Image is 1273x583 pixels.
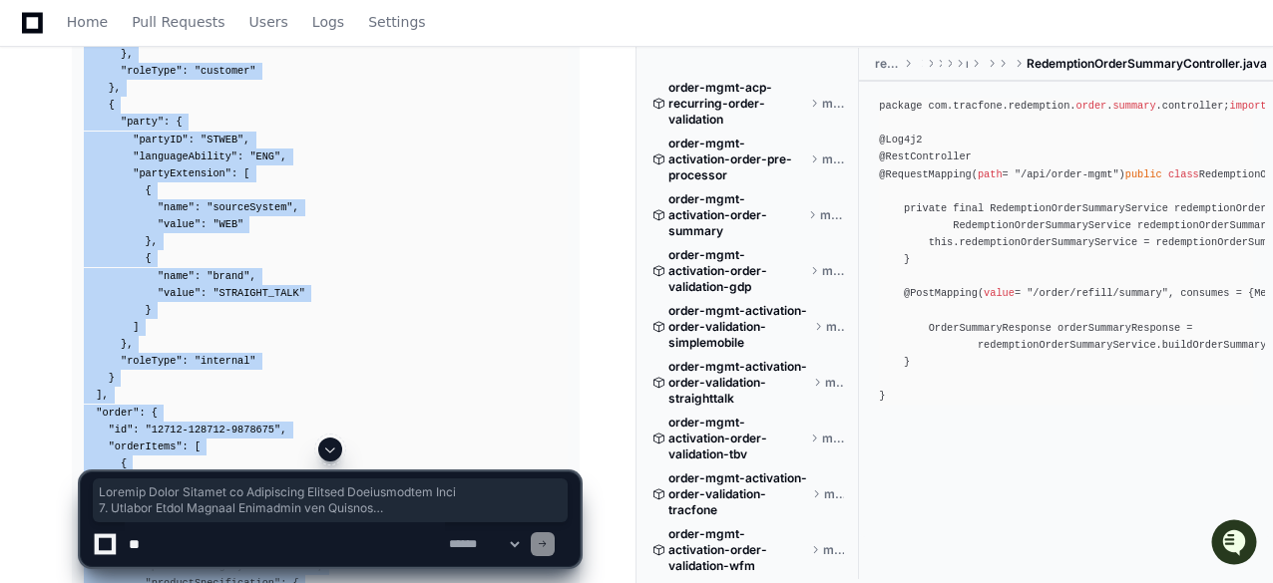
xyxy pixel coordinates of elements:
span: } [146,235,152,247]
span: } [146,304,152,316]
span: master [822,96,844,112]
span: ] [96,389,102,401]
iframe: Open customer support [1209,517,1263,571]
span: "value" [158,287,201,299]
a: Powered byPylon [141,208,241,224]
span: , [152,235,158,247]
span: master [822,151,844,167]
span: order [1075,100,1106,112]
span: path [978,168,1003,180]
span: Loremip Dolor Sitamet co Adipiscing Elitsed Doeiusmodtem Inci 7. Utlabor Etdol Magnaal Enimadmin ... [99,484,562,516]
span: "party" [121,116,164,128]
span: "12712-128712-9878675" [146,424,281,436]
span: : [237,150,243,162]
span: order-mgmt-activation-order-summary [668,191,804,239]
span: { [176,116,182,128]
span: , [115,82,121,94]
span: redemption-order-summary [875,56,899,72]
span: [ [243,167,249,179]
span: "name" [158,201,195,213]
span: } [121,48,127,60]
span: order-mgmt-activation-order-validation-straighttalk [668,359,809,407]
img: PlayerZero [20,20,60,60]
span: { [152,407,158,419]
span: public [1125,168,1162,180]
span: : [164,116,170,128]
span: master [822,263,844,279]
span: , [280,424,286,436]
span: Pull Requests [132,16,224,28]
div: package com.tracfone.redemption. . .controller; com.tracfone.redemption. . .config.ValidJson; com... [879,98,1253,405]
span: "customer" [195,65,256,77]
span: RedemptionOrderSummaryController.java [1027,56,1267,72]
span: "WEB" [212,218,243,230]
span: Pylon [199,209,241,224]
span: : [201,218,207,230]
span: Settings [368,16,425,28]
span: "STRAIGHT_TALK" [212,287,304,299]
span: "partyExtension" [133,167,231,179]
span: } [121,338,127,350]
span: master [820,207,844,223]
span: : [139,407,145,419]
span: "STWEB" [201,134,243,146]
span: order-mgmt-activation-order-validation-tbv [668,415,806,462]
span: , [127,48,133,60]
span: { [109,99,115,111]
span: master [822,431,844,446]
span: ] [133,321,139,333]
span: "roleType" [121,355,183,367]
span: , [243,134,249,146]
span: { [146,252,152,264]
span: , [280,150,286,162]
span: } [109,82,115,94]
span: { [146,184,152,196]
span: Users [249,16,288,28]
span: "brand" [207,270,249,282]
span: : [133,424,139,436]
span: Logs [312,16,344,28]
span: "value" [158,218,201,230]
button: Start new chat [339,154,363,178]
span: "partyID" [133,134,188,146]
span: : [231,167,237,179]
span: master [825,375,844,391]
span: , [249,270,255,282]
span: order-mgmt-activation-order-validation-gdp [668,247,806,295]
span: : [189,134,195,146]
span: , [103,389,109,401]
span: "name" [158,270,195,282]
span: : [183,65,189,77]
div: We're offline, but we'll be back soon! [68,168,289,184]
span: import [1230,100,1267,112]
span: "id" [109,424,134,436]
span: redemption [966,56,968,72]
span: order-mgmt-acp-recurring-order-validation [668,80,806,128]
span: master [826,319,845,335]
span: , [293,201,299,213]
img: 1756235613930-3d25f9e4-fa56-45dd-b3ad-e072dfbd1548 [20,148,56,184]
span: "sourceSystem" [207,201,292,213]
span: summary [1112,100,1155,112]
span: "order" [96,407,139,419]
span: value [984,287,1015,299]
span: : [195,270,201,282]
div: Start new chat [68,148,327,168]
span: class [1168,168,1199,180]
span: "languageAbility" [133,150,237,162]
span: "roleType" [121,65,183,77]
span: } [109,372,115,384]
span: : [195,201,201,213]
span: Home [67,16,108,28]
span: order-mgmt-activation-order-validation-simplemobile [668,303,810,351]
div: Welcome [20,80,363,112]
span: , [127,338,133,350]
span: order-mgmt-activation-order-pre-processor [668,136,806,183]
span: : [183,355,189,367]
span: "internal" [195,355,256,367]
span: : [201,287,207,299]
span: "ENG" [249,150,280,162]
